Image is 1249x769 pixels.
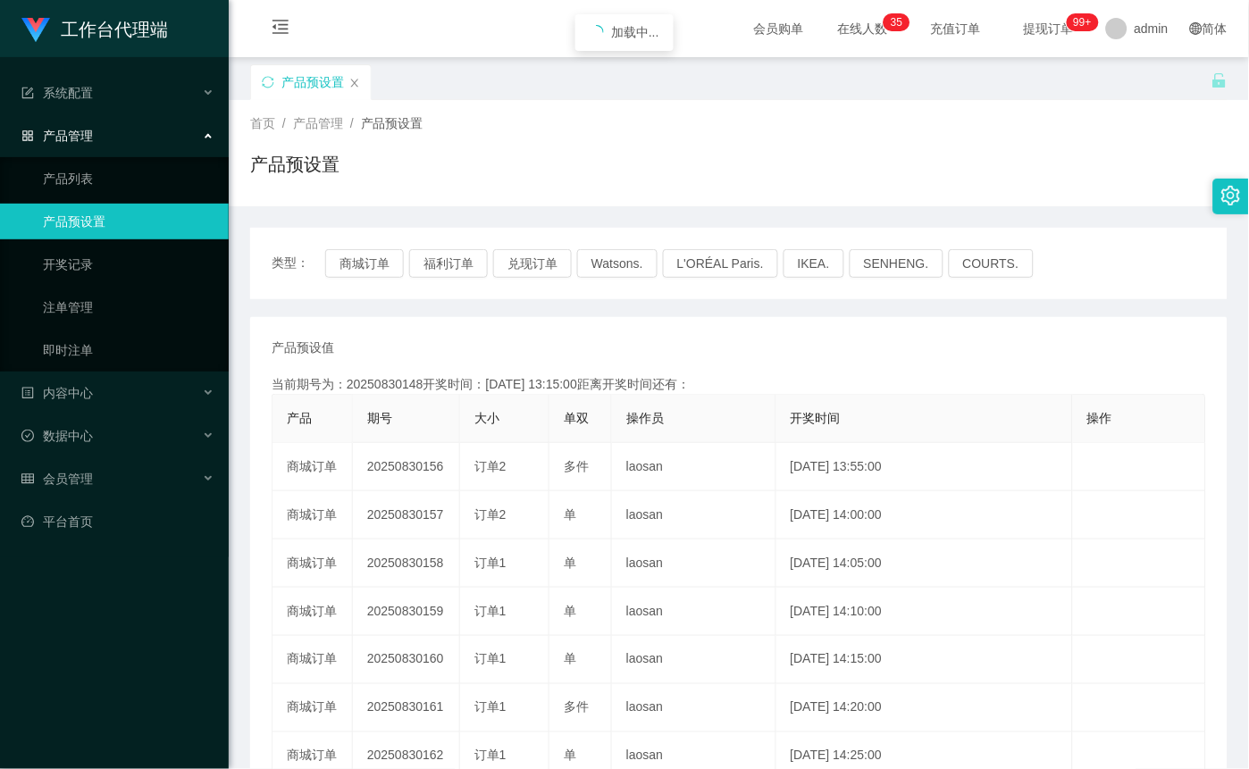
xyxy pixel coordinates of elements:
span: 产品管理 [21,129,93,143]
span: 产品 [287,411,312,425]
a: 产品预设置 [43,204,214,239]
a: 产品列表 [43,161,214,196]
span: 单 [564,556,576,570]
td: laosan [612,636,776,684]
td: 20250830157 [353,491,460,539]
i: 图标: global [1190,22,1203,35]
span: 单 [564,604,576,618]
span: 产品管理 [293,116,343,130]
span: 多件 [564,700,589,715]
p: 3 [891,13,897,31]
sup: 1023 [1067,13,1099,31]
i: icon: loading [590,25,604,39]
span: 多件 [564,459,589,473]
span: 在线人数 [829,22,897,35]
a: 注单管理 [43,289,214,325]
a: 即时注单 [43,332,214,368]
span: 数据中心 [21,429,93,443]
p: 5 [897,13,903,31]
span: 订单2 [474,459,507,473]
td: 20250830161 [353,684,460,732]
button: L'ORÉAL Paris. [663,249,778,278]
span: / [282,116,286,130]
span: 提现订单 [1015,22,1083,35]
td: 商城订单 [272,684,353,732]
span: / [350,116,354,130]
span: 大小 [474,411,499,425]
span: 产品预设置 [361,116,423,130]
i: 图标: menu-fold [250,1,311,58]
span: 产品预设值 [272,339,334,357]
td: [DATE] 14:00:00 [776,491,1073,539]
span: 订单1 [474,652,507,666]
i: 图标: profile [21,387,34,399]
img: logo.9652507e.png [21,18,50,43]
button: SENHENG. [850,249,943,278]
td: laosan [612,443,776,491]
td: laosan [612,684,776,732]
button: COURTS. [949,249,1034,278]
span: 会员管理 [21,472,93,486]
a: 工作台代理端 [21,21,168,36]
span: 操作员 [626,411,664,425]
td: 商城订单 [272,491,353,539]
td: [DATE] 14:20:00 [776,684,1073,732]
span: 单 [564,507,576,522]
span: 加载中... [611,25,659,39]
td: 20250830156 [353,443,460,491]
h1: 工作台代理端 [61,1,168,58]
span: 首页 [250,116,275,130]
td: laosan [612,588,776,636]
i: 图标: unlock [1211,72,1228,88]
span: 操作 [1087,411,1112,425]
button: Watsons. [577,249,658,278]
span: 单 [564,748,576,763]
span: 类型： [272,249,325,278]
span: 订单1 [474,556,507,570]
td: laosan [612,491,776,539]
td: 商城订单 [272,588,353,636]
i: 图标: form [21,87,34,99]
span: 单 [564,652,576,666]
span: 订单1 [474,604,507,618]
span: 期号 [367,411,392,425]
td: [DATE] 13:55:00 [776,443,1073,491]
span: 系统配置 [21,86,93,100]
span: 开奖时间 [791,411,841,425]
span: 内容中心 [21,386,93,400]
div: 产品预设置 [281,65,344,99]
i: 图标: close [349,78,360,88]
span: 充值订单 [922,22,990,35]
span: 订单1 [474,748,507,763]
i: 图标: check-circle-o [21,430,34,442]
sup: 35 [884,13,910,31]
td: 商城订单 [272,636,353,684]
i: 图标: appstore-o [21,130,34,142]
td: 商城订单 [272,443,353,491]
td: 20250830160 [353,636,460,684]
td: 20250830158 [353,539,460,588]
td: [DATE] 14:05:00 [776,539,1073,588]
button: 福利订单 [409,249,488,278]
td: laosan [612,539,776,588]
td: 商城订单 [272,539,353,588]
button: 商城订单 [325,249,404,278]
i: 图标: setting [1221,186,1241,205]
h1: 产品预设置 [250,151,339,178]
span: 订单1 [474,700,507,715]
span: 单双 [564,411,589,425]
td: 20250830159 [353,588,460,636]
i: 图标: table [21,472,34,485]
td: [DATE] 14:15:00 [776,636,1073,684]
td: [DATE] 14:10:00 [776,588,1073,636]
div: 当前期号为：20250830148开奖时间：[DATE] 13:15:00距离开奖时间还有： [272,375,1206,394]
span: 订单2 [474,507,507,522]
a: 开奖记录 [43,247,214,282]
button: 兑现订单 [493,249,572,278]
i: 图标: sync [262,76,274,88]
button: IKEA. [784,249,844,278]
a: 图标: dashboard平台首页 [21,504,214,539]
